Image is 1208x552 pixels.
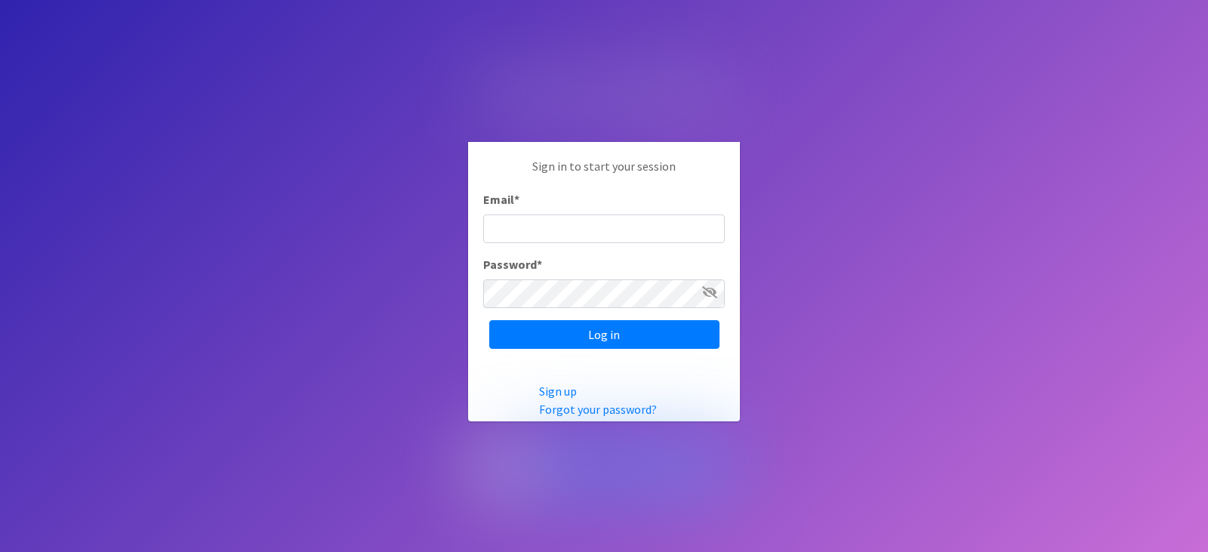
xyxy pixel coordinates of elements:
[468,53,740,131] img: Human Essentials
[537,257,542,272] abbr: required
[483,190,519,208] label: Email
[539,402,657,417] a: Forgot your password?
[483,255,542,273] label: Password
[514,192,519,207] abbr: required
[483,157,725,190] p: Sign in to start your session
[489,320,720,349] input: Log in
[539,384,577,399] a: Sign up
[468,433,740,499] img: Sign in with Google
